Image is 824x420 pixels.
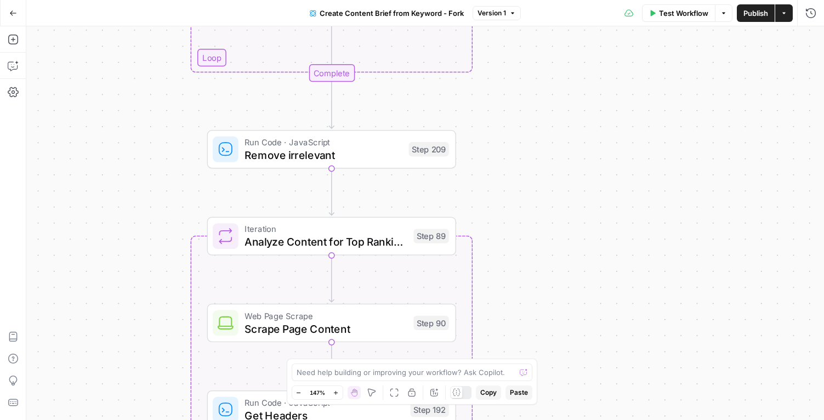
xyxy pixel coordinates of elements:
button: Publish [737,4,775,22]
span: Web Page Scrape [245,309,407,322]
span: Create Content Brief from Keyword - Fork [320,8,464,19]
div: Run Code · JavaScriptRemove irrelevantStep 209 [207,130,456,168]
span: Version 1 [478,8,506,18]
div: Step 89 [413,229,448,243]
span: Remove irrelevant [245,147,402,163]
div: Step 209 [409,142,449,156]
g: Edge from step_209 to step_89 [329,168,334,215]
button: Version 1 [473,6,521,20]
g: Edge from step_89 to step_90 [329,256,334,302]
div: Step 90 [413,316,448,330]
button: Paste [505,385,532,400]
div: Step 192 [410,402,448,417]
span: Run Code · JavaScript [245,135,402,148]
button: Test Workflow [642,4,715,22]
g: Edge from step_207-iteration-end to step_209 [329,82,334,128]
div: Web Page ScrapeScrape Page ContentStep 90 [207,304,456,342]
span: Scrape Page Content [245,321,407,337]
button: Copy [476,385,501,400]
span: Publish [743,8,768,19]
div: IterationAnalyze Content for Top Ranking PagesStep 89 [207,217,456,255]
span: Iteration [245,223,407,235]
span: 147% [310,388,325,397]
span: Paste [510,388,528,398]
span: Test Workflow [659,8,708,19]
span: Analyze Content for Top Ranking Pages [245,234,407,249]
div: Complete [207,64,456,82]
span: Run Code · JavaScript [245,396,404,408]
span: Copy [480,388,497,398]
div: Complete [309,64,355,82]
button: Create Content Brief from Keyword - Fork [303,4,470,22]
